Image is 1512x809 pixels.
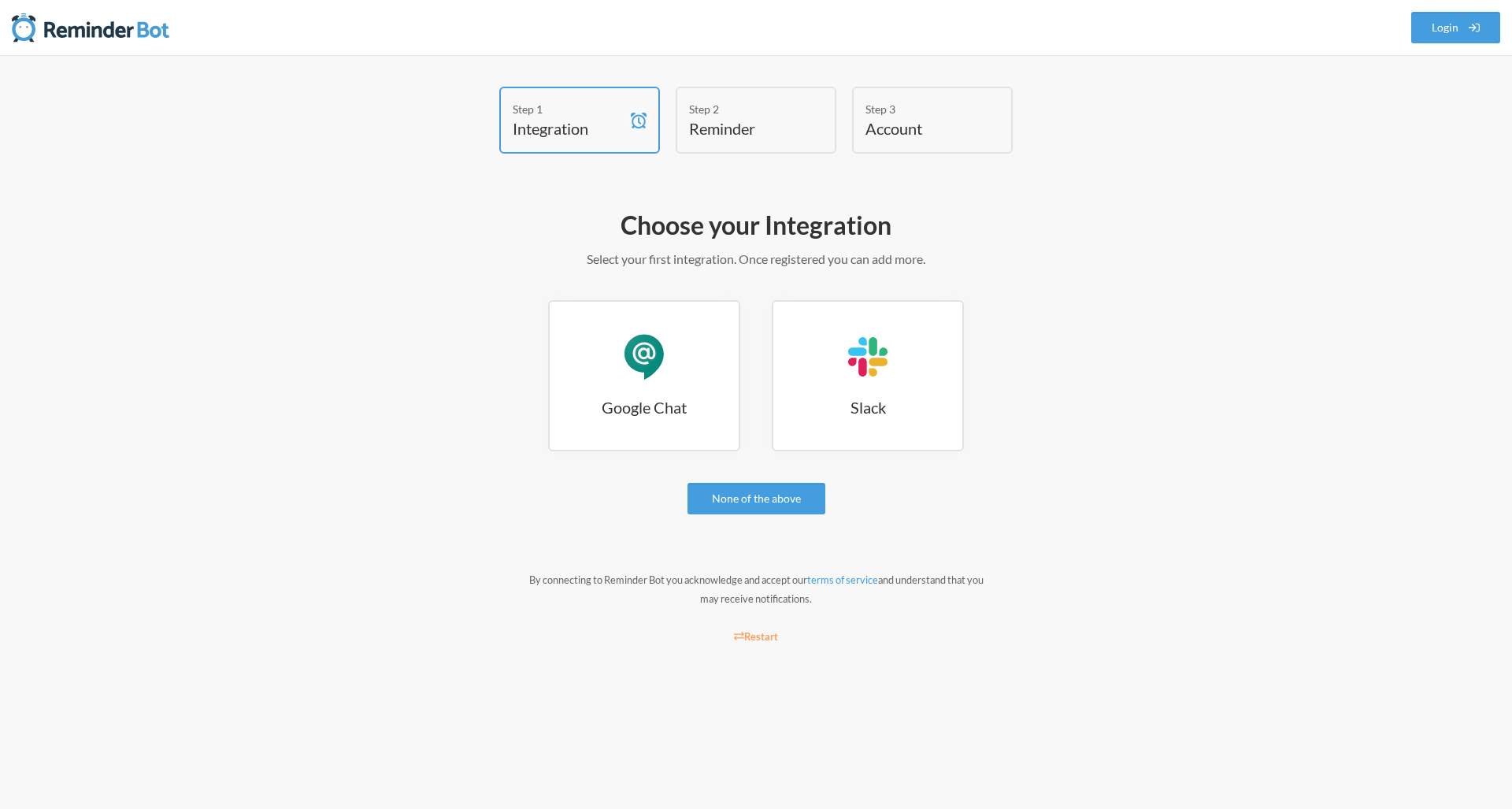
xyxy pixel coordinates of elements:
[299,209,1213,242] h2: Choose your Integration
[513,101,623,117] div: Step 1
[299,250,1213,269] p: Select your first integration. Once registered you can add more.
[12,12,169,43] img: Reminder Bot
[550,396,739,418] h3: Google Chat
[529,573,984,605] small: By connecting to Reminder Bot you acknowledge and accept our and understand that you may receive ...
[1411,12,1501,43] a: Login
[687,483,825,514] a: None of the above
[513,117,623,139] h4: Integration
[734,630,778,643] small: Restart
[689,117,799,139] h4: Reminder
[773,396,962,418] h3: Slack
[807,573,878,586] a: terms of service
[689,101,799,117] div: Step 2
[865,101,976,117] div: Step 3
[865,117,976,139] h4: Account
